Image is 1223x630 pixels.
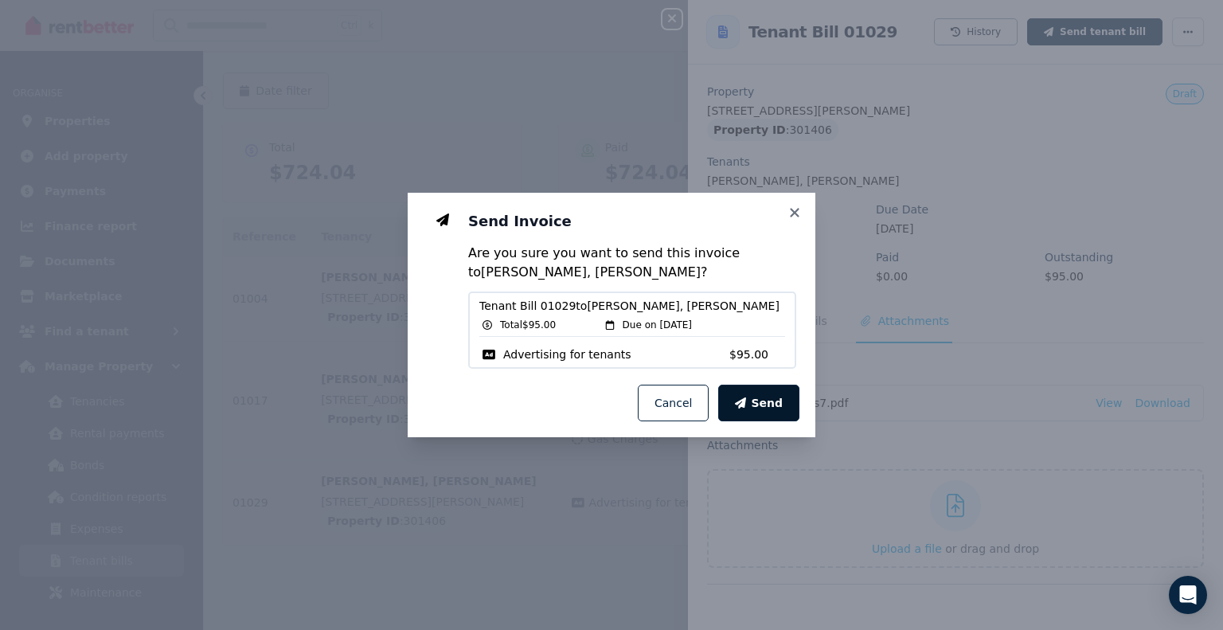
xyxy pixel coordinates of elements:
div: Open Intercom Messenger [1169,576,1207,614]
span: Advertising for tenants [503,346,631,362]
span: Total $95.00 [500,319,556,331]
button: Send [718,385,799,421]
span: $95.00 [729,346,785,362]
h3: Send Invoice [468,212,796,231]
p: Are you sure you want to send this invoice to [PERSON_NAME], [PERSON_NAME] ? [468,244,796,282]
span: Send [751,395,783,411]
button: Cancel [638,385,709,421]
span: Tenant Bill 01029 to [PERSON_NAME], [PERSON_NAME] [479,298,785,314]
span: Due on [DATE] [623,319,692,331]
